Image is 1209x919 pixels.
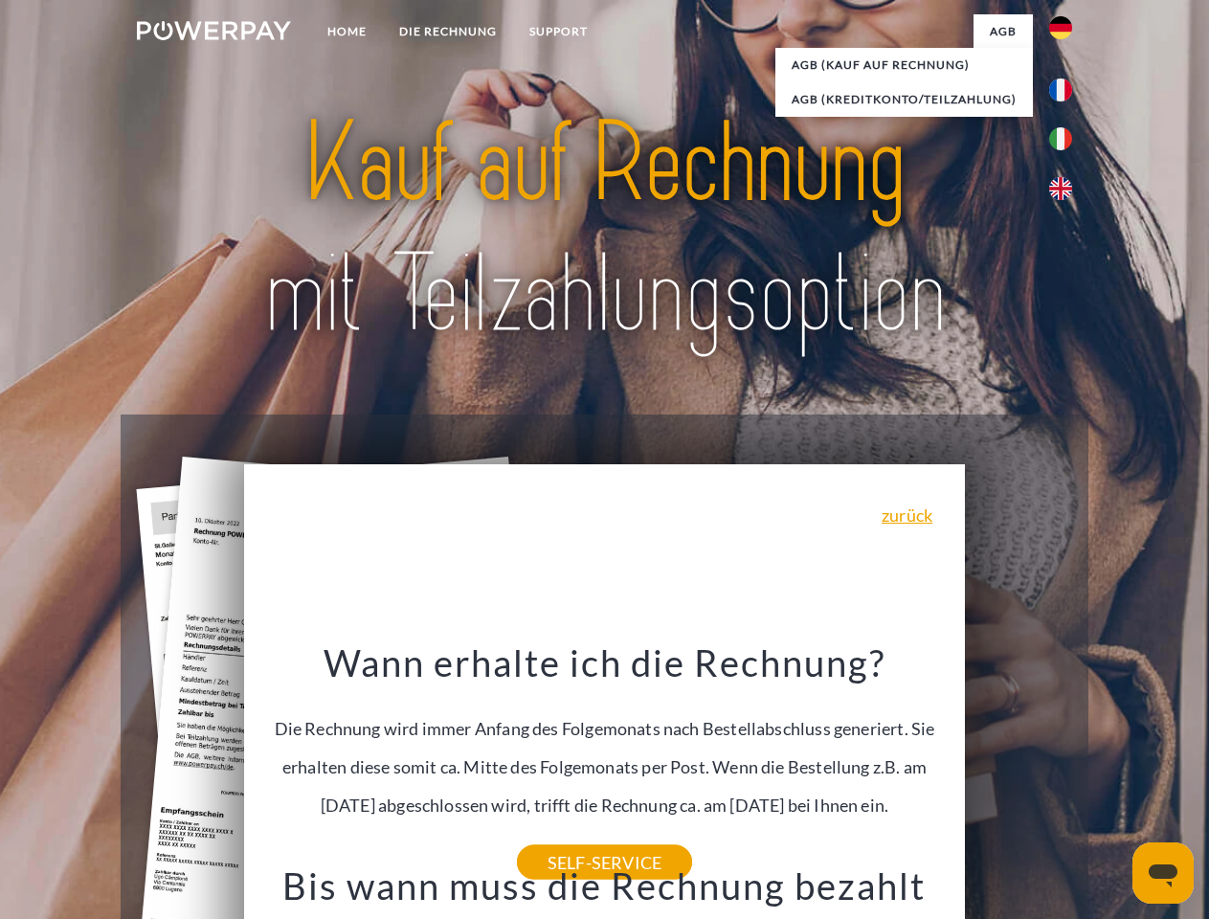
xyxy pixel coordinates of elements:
[183,92,1026,367] img: title-powerpay_de.svg
[383,14,513,49] a: DIE RECHNUNG
[882,506,932,524] a: zurück
[1049,177,1072,200] img: en
[1049,78,1072,101] img: fr
[256,639,954,863] div: Die Rechnung wird immer Anfang des Folgemonats nach Bestellabschluss generiert. Sie erhalten dies...
[1049,16,1072,39] img: de
[775,82,1033,117] a: AGB (Kreditkonto/Teilzahlung)
[513,14,604,49] a: SUPPORT
[775,48,1033,82] a: AGB (Kauf auf Rechnung)
[1132,842,1194,904] iframe: Schaltfläche zum Öffnen des Messaging-Fensters
[1049,127,1072,150] img: it
[311,14,383,49] a: Home
[974,14,1033,49] a: agb
[517,845,692,880] a: SELF-SERVICE
[256,639,954,685] h3: Wann erhalte ich die Rechnung?
[137,21,291,40] img: logo-powerpay-white.svg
